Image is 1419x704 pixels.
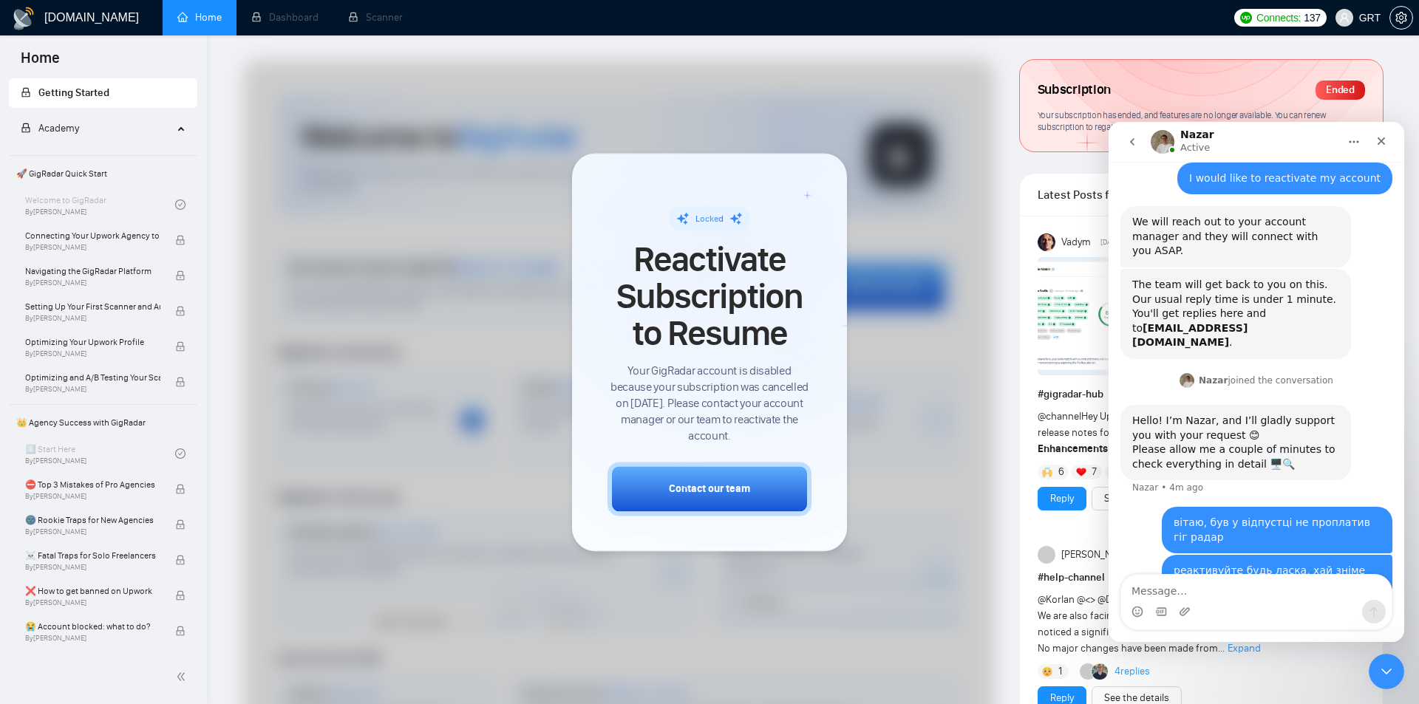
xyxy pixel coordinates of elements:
span: 😭 Account blocked: what to do? [25,619,160,634]
span: Home [9,47,72,78]
span: lock [175,377,186,387]
span: 6 [1058,465,1064,479]
span: 🚀 GigRadar Quick Start [10,159,196,188]
a: setting [1389,12,1413,24]
span: lock [175,590,186,601]
span: lock [175,306,186,316]
strong: New Features &amp; Enhancements [1038,426,1280,455]
span: lock [21,123,31,133]
img: upwork-logo.png [1240,12,1252,24]
span: By [PERSON_NAME] [25,492,160,501]
span: lock [175,519,186,530]
span: double-left [176,669,191,684]
button: See the details [1092,487,1182,510]
span: ⛔ Top 3 Mistakes of Pro Agencies [25,477,160,492]
iframe: To enrich screen reader interactions, please activate Accessibility in Grammarly extension settings [1109,122,1404,642]
span: Connects: [1256,10,1301,26]
h1: # help-channel [1038,570,1365,586]
span: Connecting Your Upwork Agency to GigRadar [25,228,160,243]
span: By [PERSON_NAME] [25,385,160,394]
a: homeHome [177,11,222,24]
span: ❌ How to get banned on Upwork [25,584,160,598]
span: By [PERSON_NAME] [25,527,160,536]
span: By [PERSON_NAME] [25,349,160,358]
span: By [PERSON_NAME] [25,634,160,643]
img: 🙌 [1042,467,1052,477]
span: lock [21,87,31,98]
img: logo [12,7,35,30]
span: 🌚 Rookie Traps for New Agencies [25,513,160,527]
button: setting [1389,6,1413,30]
span: Locked [695,213,724,224]
a: See the details [1104,491,1169,507]
span: ☠️ Fatal Traps for Solo Freelancers [25,548,160,563]
span: setting [1390,12,1412,24]
span: Subscription [1038,78,1111,103]
span: [DATE] [1100,236,1120,249]
span: lock [175,341,186,352]
span: Academy [38,122,79,134]
a: Reply [1050,491,1074,507]
span: By [PERSON_NAME] [25,278,160,287]
span: Expand [1228,642,1261,655]
span: 7 [1092,465,1097,479]
img: 🥺 [1042,666,1052,677]
span: lock [175,235,186,245]
span: Optimizing and A/B Testing Your Scanner for Better Results [25,370,160,385]
span: [PERSON_NAME] [1061,547,1134,563]
span: lock [175,555,186,565]
span: By [PERSON_NAME] [25,598,160,607]
li: Getting Started [9,78,197,108]
span: Your GigRadar account is disabled because your subscription was cancelled on [DATE]. Please conta... [608,363,811,444]
span: Your subscription has ended, and features are no longer available. You can renew subscription to ... [1038,109,1327,133]
span: Setting Up Your First Scanner and Auto-Bidder [25,299,160,314]
span: By [PERSON_NAME] [25,314,160,323]
span: check-circle [175,199,186,210]
span: @channel [1038,410,1081,423]
span: lock [175,626,186,636]
iframe: Intercom live chat [1369,654,1404,689]
button: Contact our team [608,462,811,516]
span: Optimizing Your Upwork Profile [25,335,160,349]
span: @Korlan @<> @Dima We are also facing a similar issue. Over the past month, we’ve also noticed a s... [1038,593,1358,655]
span: user [1339,13,1350,23]
h1: # gigradar-hub [1038,386,1365,403]
span: Academy [21,122,79,134]
span: Getting Started [38,86,109,99]
div: Contact our team [669,481,750,496]
span: Hey Upwork growth hackers, here's our July round-up and release notes for GigRadar • is your prof... [1038,410,1339,455]
span: check-circle [175,448,186,459]
img: Vadym [1038,233,1055,251]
